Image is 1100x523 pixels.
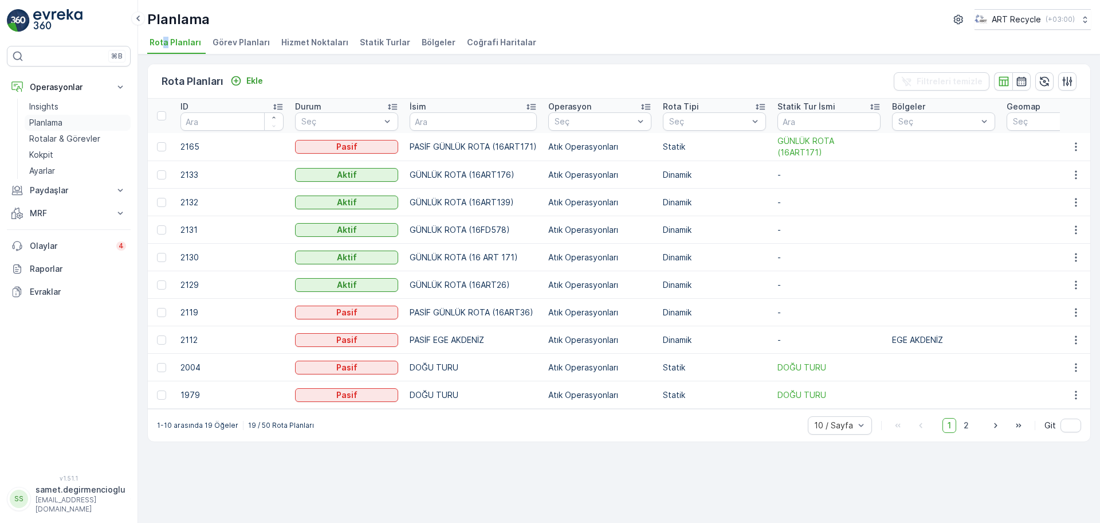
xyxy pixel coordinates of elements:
p: ( +03:00 ) [1046,15,1075,24]
p: Statik [663,141,766,153]
div: Toggle Row Selected [157,198,166,207]
p: 2165 [180,141,284,153]
button: Aktif [295,223,398,237]
p: GÜNLÜK ROTA (16ART26) [410,279,537,291]
span: Git [1044,420,1056,431]
a: Kokpit [25,147,131,163]
p: 2119 [180,307,284,318]
p: Evraklar [30,286,126,298]
span: Statik Turlar [360,37,410,48]
p: - [777,307,881,318]
p: Statik [663,362,766,373]
p: ID [180,101,188,112]
p: Aktif [337,224,357,236]
div: SS [10,490,28,508]
p: Statik [663,389,766,401]
p: Dinamik [663,307,766,318]
p: Dinamik [663,224,766,236]
button: Aktif [295,168,398,182]
input: Ara [180,112,284,131]
p: Atık Operasyonları [548,362,651,373]
p: Raporlar [30,263,126,275]
div: Toggle Row Selected [157,363,166,372]
p: 2130 [180,252,284,263]
button: Pasif [295,333,398,347]
a: Rotalar & Görevler [25,131,131,147]
p: - [777,197,881,208]
p: Atık Operasyonları [548,252,651,263]
p: Aktif [337,252,357,263]
p: Bölgeler [892,101,925,112]
p: Seç [301,116,380,127]
p: GÜNLÜK ROTA (16ART139) [410,197,537,208]
p: DOĞU TURU [410,389,537,401]
p: DOĞU TURU [410,362,537,373]
img: logo [7,9,30,32]
button: Ekle [226,74,268,88]
p: Ayarlar [29,165,55,177]
p: 2131 [180,224,284,236]
p: Olaylar [30,240,109,252]
img: logo_light-DOdMpM7g.png [33,9,82,32]
input: Ara [777,112,881,131]
p: Dinamik [663,279,766,291]
a: DOĞU TURU [777,389,881,401]
p: 2133 [180,169,284,181]
p: Atık Operasyonları [548,141,651,153]
p: Aktif [337,279,357,291]
p: 4 [119,241,124,251]
p: 19 / 50 Rota Planları [248,421,314,430]
button: SSsamet.degirmencioglu[EMAIL_ADDRESS][DOMAIN_NAME] [7,484,131,514]
p: Seç [898,116,977,127]
button: Aktif [295,251,398,264]
p: - [777,279,881,291]
p: 2132 [180,197,284,208]
p: Operasyon [548,101,591,112]
p: Pasif [336,141,357,153]
p: Atık Operasyonları [548,279,651,291]
p: Filtreleri temizle [917,76,983,87]
button: Aktif [295,196,398,209]
p: - [777,334,881,346]
button: Paydaşlar [7,179,131,202]
div: Toggle Row Selected [157,280,166,290]
div: Toggle Row Selected [157,142,166,151]
p: Planlama [147,10,210,29]
span: Hizmet Noktaları [281,37,348,48]
p: Atık Operasyonları [548,197,651,208]
span: 2 [958,418,974,433]
p: Pasif [336,334,357,346]
p: 2129 [180,279,284,291]
p: MRF [30,208,108,219]
p: Atık Operasyonları [548,307,651,318]
div: Toggle Row Selected [157,308,166,317]
p: - [777,252,881,263]
div: Toggle Row Selected [157,391,166,400]
span: Bölgeler [422,37,455,48]
span: Coğrafi Haritalar [467,37,536,48]
p: Pasif [336,362,357,373]
p: PASİF EGE AKDENİZ [410,334,537,346]
p: - [777,169,881,181]
button: MRF [7,202,131,225]
a: Planlama [25,115,131,131]
p: 2112 [180,334,284,346]
a: Olaylar4 [7,235,131,257]
p: Geomap [1007,101,1040,112]
p: GÜNLÜK ROTA (16 ART 171) [410,252,537,263]
button: Filtreleri temizle [894,72,989,91]
p: ⌘B [111,52,123,61]
p: Statik Tur İsmi [777,101,835,112]
span: Rota Planları [150,37,201,48]
p: EGE AKDENİZ [892,334,995,346]
p: Atık Operasyonları [548,169,651,181]
p: Dinamik [663,197,766,208]
div: Toggle Row Selected [157,170,166,179]
p: 2004 [180,362,284,373]
button: Pasif [295,140,398,154]
p: 1-10 arasında 19 Öğeler [157,421,238,430]
p: GÜNLÜK ROTA (16FD578) [410,224,537,236]
button: Pasif [295,306,398,319]
p: [EMAIL_ADDRESS][DOMAIN_NAME] [36,495,125,514]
